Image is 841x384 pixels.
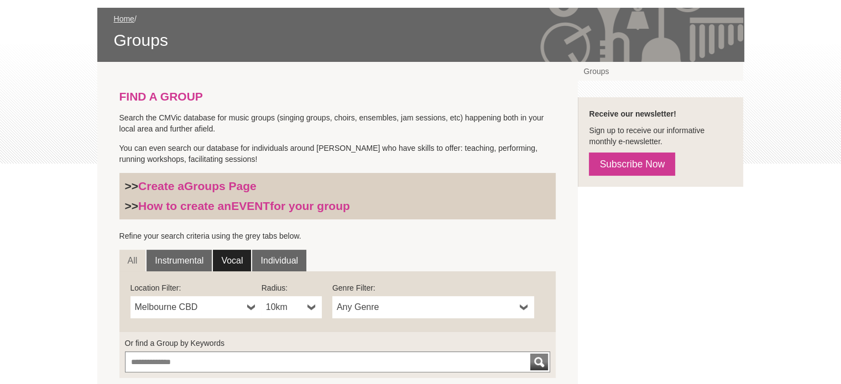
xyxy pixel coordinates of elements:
a: Melbourne CBD [130,296,262,318]
h3: >> [125,199,551,213]
label: Radius: [262,282,322,293]
a: Individual [252,250,306,272]
span: Groups [114,30,728,51]
a: 10km [262,296,322,318]
p: Refine your search criteria using the grey tabs below. [119,230,556,241]
a: Home [114,14,134,23]
p: Search the CMVic database for music groups (singing groups, choirs, ensembles, jam sessions, etc)... [119,112,556,134]
label: Location Filter: [130,282,262,293]
a: Any Genre [332,296,534,318]
a: Subscribe Now [589,152,675,176]
strong: EVENT [231,199,270,212]
a: Instrumental [147,250,212,272]
a: How to create anEVENTfor your group [138,199,350,212]
h3: >> [125,179,551,193]
a: Groups [578,62,743,81]
a: Create aGroups Page [138,180,257,192]
span: Any Genre [337,301,515,314]
p: Sign up to receive our informative monthly e-newsletter. [589,125,732,147]
label: Or find a Group by Keywords [125,338,551,349]
a: Vocal [213,250,251,272]
div: / [114,13,728,51]
p: You can even search our database for individuals around [PERSON_NAME] who have skills to offer: t... [119,143,556,165]
span: Melbourne CBD [135,301,243,314]
label: Genre Filter: [332,282,534,293]
strong: Groups Page [184,180,257,192]
a: All [119,250,146,272]
span: 10km [266,301,303,314]
strong: FIND A GROUP [119,90,203,103]
strong: Receive our newsletter! [589,109,676,118]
